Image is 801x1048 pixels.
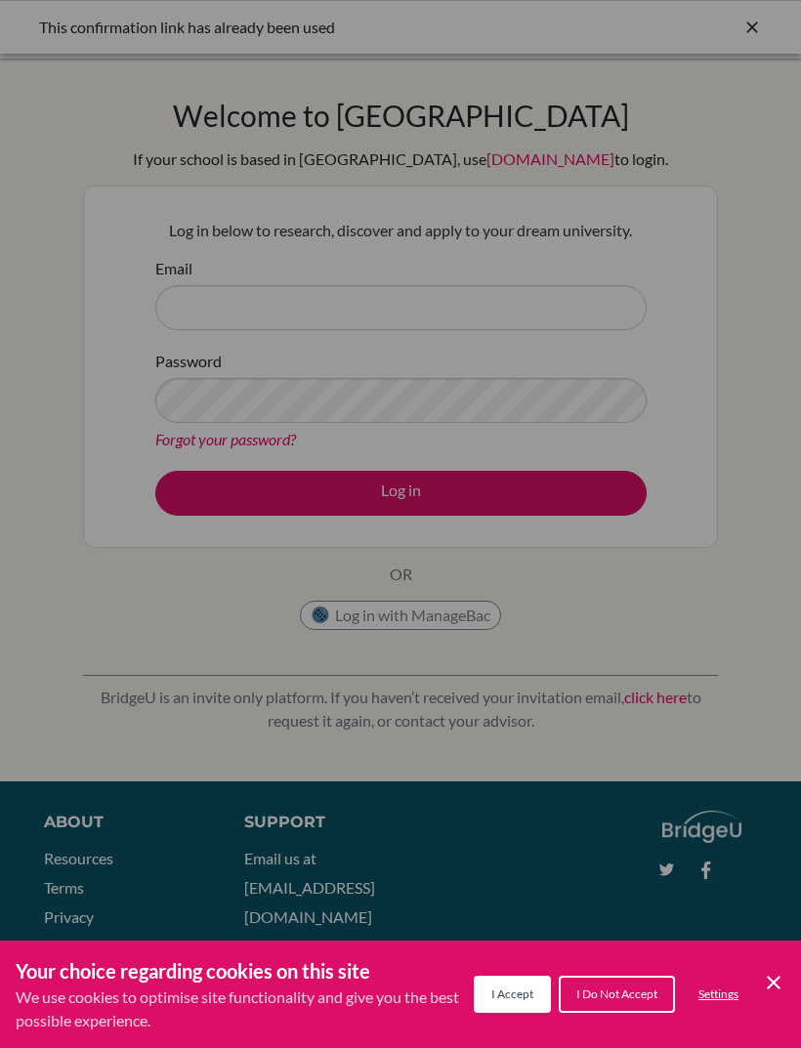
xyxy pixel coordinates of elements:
[762,971,785,994] button: Save and close
[576,986,657,1001] span: I Do Not Accept
[16,956,474,985] h3: Your choice regarding cookies on this site
[698,986,738,1001] span: Settings
[683,978,754,1011] button: Settings
[559,976,675,1013] button: I Do Not Accept
[16,985,474,1032] p: We use cookies to optimise site functionality and give you the best possible experience.
[474,976,551,1013] button: I Accept
[491,986,533,1001] span: I Accept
